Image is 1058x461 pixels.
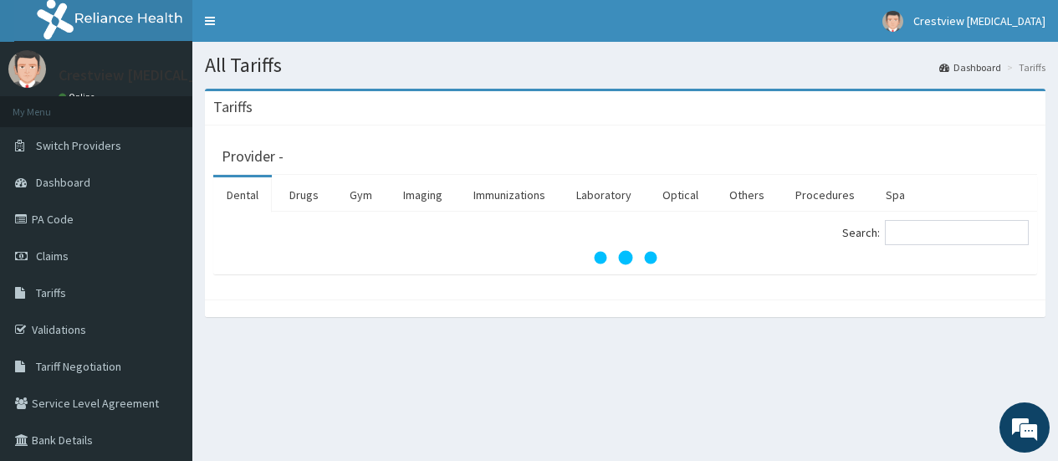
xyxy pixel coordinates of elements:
span: Dashboard [36,175,90,190]
h1: All Tariffs [205,54,1045,76]
p: Crestview [MEDICAL_DATA] [59,68,237,83]
li: Tariffs [1003,60,1045,74]
span: Crestview [MEDICAL_DATA] [913,13,1045,28]
a: Dashboard [939,60,1001,74]
a: Optical [649,177,712,213]
input: Search: [885,220,1029,245]
a: Others [716,177,778,213]
svg: audio-loading [592,224,659,291]
a: Laboratory [563,177,645,213]
img: User Image [882,11,903,32]
a: Drugs [276,177,332,213]
a: Dental [213,177,272,213]
a: Online [59,91,99,103]
h3: Provider - [222,149,284,164]
a: Imaging [390,177,456,213]
label: Search: [842,220,1029,245]
a: Immunizations [460,177,559,213]
span: Claims [36,248,69,264]
img: User Image [8,50,46,88]
span: Switch Providers [36,138,121,153]
a: Procedures [782,177,868,213]
span: Tariffs [36,285,66,300]
a: Gym [336,177,386,213]
a: Spa [872,177,918,213]
span: Tariff Negotiation [36,359,121,374]
h3: Tariffs [213,100,253,115]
